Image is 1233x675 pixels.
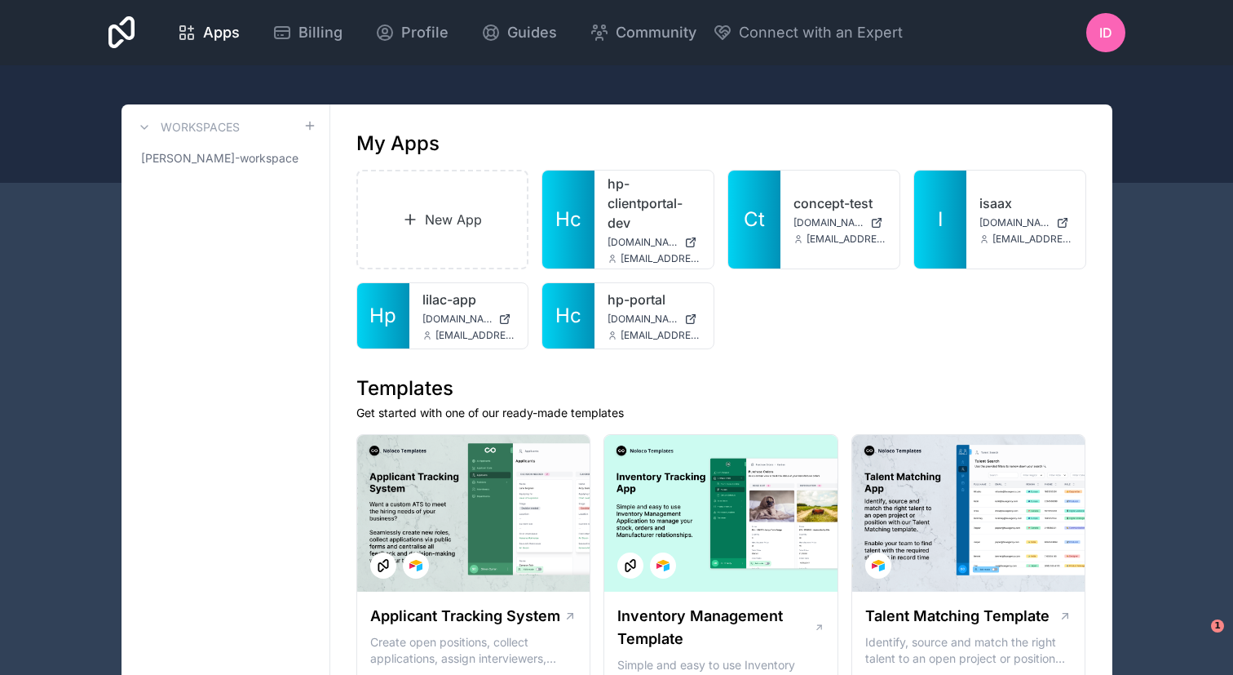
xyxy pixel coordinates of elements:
[507,21,557,44] span: Guides
[617,605,813,651] h1: Inventory Management Template
[1099,23,1112,42] span: ID
[542,283,594,349] a: Hc
[435,329,515,342] span: [EMAIL_ADDRESS][DOMAIN_NAME]
[865,605,1050,628] h1: Talent Matching Template
[914,171,966,269] a: I
[979,216,1072,229] a: [DOMAIN_NAME]
[621,329,700,342] span: [EMAIL_ADDRESS][DOMAIN_NAME]
[793,216,864,229] span: [DOMAIN_NAME]
[1211,619,1224,633] span: 1
[356,375,1086,402] h1: Templates
[164,15,253,51] a: Apps
[468,15,570,51] a: Guides
[739,21,903,44] span: Connect with an Expert
[608,174,700,233] a: hp-clientportal-dev
[616,21,696,44] span: Community
[555,206,581,233] span: Hc
[356,405,1086,421] p: Get started with one of our ready-made templates
[141,150,298,167] span: [PERSON_NAME]-workspace
[608,313,700,326] a: [DOMAIN_NAME]
[608,236,678,249] span: [DOMAIN_NAME]
[872,559,885,572] img: Airtable Logo
[608,313,678,326] span: [DOMAIN_NAME]
[713,21,903,44] button: Connect with an Expert
[992,233,1072,246] span: [EMAIL_ADDRESS][DOMAIN_NAME]
[356,131,440,157] h1: My Apps
[608,290,700,309] a: hp-portal
[135,144,316,173] a: [PERSON_NAME]-workspace
[362,15,462,51] a: Profile
[542,171,594,269] a: Hc
[807,233,886,246] span: [EMAIL_ADDRESS][DOMAIN_NAME]
[555,303,581,329] span: Hc
[577,15,709,51] a: Community
[865,634,1072,667] p: Identify, source and match the right talent to an open project or position with our Talent Matchi...
[793,193,886,213] a: concept-test
[161,119,240,135] h3: Workspaces
[793,216,886,229] a: [DOMAIN_NAME]
[728,171,780,269] a: Ct
[938,206,943,233] span: I
[369,303,396,329] span: Hp
[135,118,240,137] a: Workspaces
[422,313,493,326] span: [DOMAIN_NAME]
[401,21,449,44] span: Profile
[608,236,700,249] a: [DOMAIN_NAME]
[979,193,1072,213] a: isaax
[203,21,240,44] span: Apps
[356,170,529,269] a: New App
[656,559,670,572] img: Airtable Logo
[422,313,515,326] a: [DOMAIN_NAME]
[979,216,1050,229] span: [DOMAIN_NAME]
[370,634,577,667] p: Create open positions, collect applications, assign interviewers, centralise candidate feedback a...
[744,206,765,233] span: Ct
[409,559,422,572] img: Airtable Logo
[1178,619,1217,659] iframe: Intercom live chat
[259,15,356,51] a: Billing
[422,290,515,309] a: lilac-app
[357,283,409,349] a: Hp
[370,605,560,628] h1: Applicant Tracking System
[621,252,700,265] span: [EMAIL_ADDRESS][DOMAIN_NAME]
[298,21,342,44] span: Billing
